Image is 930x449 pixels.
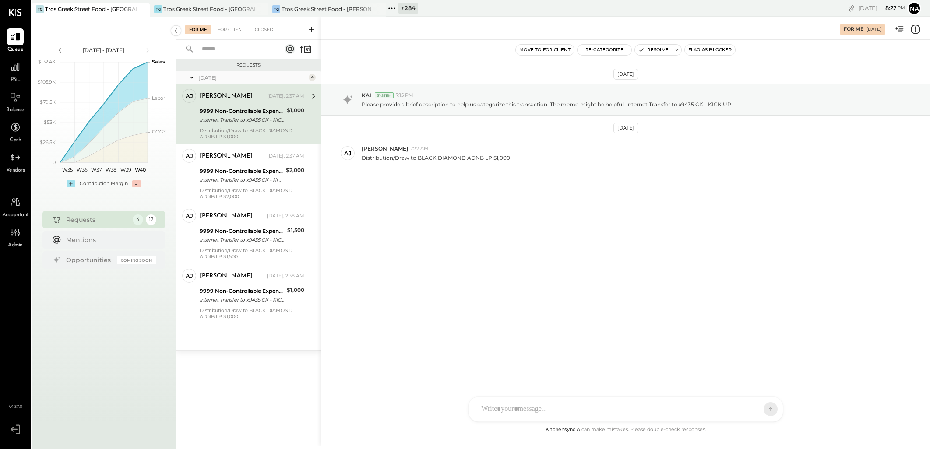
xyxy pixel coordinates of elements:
[200,212,253,221] div: [PERSON_NAME]
[38,79,56,85] text: $105.9K
[80,180,128,187] div: Contribution Margin
[67,46,141,54] div: [DATE] - [DATE]
[250,25,278,34] div: Closed
[53,159,56,165] text: 0
[578,45,632,55] button: Re-Categorize
[200,307,304,319] div: Distribution/Draw to BLACK DIAMOND ADNB LP $1,000
[200,127,304,140] div: Distribution/Draw to BLACK DIAMOND ADNB LP $1,000
[180,62,316,68] div: Requests
[362,101,731,108] p: Please provide a brief description to help us categorize this transaction. The memo might be help...
[867,26,881,32] div: [DATE]
[0,224,30,249] a: Admin
[375,92,394,98] div: System
[272,5,280,13] div: TG
[36,5,44,13] div: TG
[200,116,284,124] div: Internet Transfer to x9435 CK - KICK UP
[635,45,672,55] button: Resolve
[0,59,30,84] a: P&L
[344,149,352,158] div: AJ
[200,187,304,200] div: Distribution/Draw to BLACK DIAMOND ADNB LP $2,000
[267,153,304,160] div: [DATE], 2:37 AM
[185,25,211,34] div: For Me
[76,167,87,173] text: W36
[8,242,23,249] span: Admin
[267,213,304,220] div: [DATE], 2:38 AM
[287,226,304,235] div: $1,500
[152,59,165,65] text: Sales
[362,91,371,99] span: KAI
[186,152,193,160] div: AJ
[398,3,418,14] div: + 284
[2,211,29,219] span: Accountant
[106,167,116,173] text: W38
[0,194,30,219] a: Accountant
[186,272,193,280] div: AJ
[133,214,143,225] div: 4
[0,28,30,54] a: Queue
[844,26,863,33] div: For Me
[200,175,283,184] div: Internet Transfer to x9435 CK - KICK UP
[309,74,316,81] div: 4
[154,5,162,13] div: TG
[613,69,638,80] div: [DATE]
[120,167,131,173] text: W39
[66,256,113,264] div: Opportunities
[11,76,21,84] span: P&L
[40,99,56,105] text: $79.5K
[516,45,574,55] button: Move to for client
[67,180,75,187] div: +
[0,89,30,114] a: Balance
[117,256,156,264] div: Coming Soon
[200,227,285,235] div: 9999 Non-Controllable Expenses:Other Income and Expenses:To Be Classified P&L
[146,214,156,225] div: 17
[200,247,304,260] div: Distribution/Draw to BLACK DIAMOND ADNB LP $1,500
[286,166,304,175] div: $2,000
[163,5,255,13] div: Tros Greek Street Food - [GEOGRAPHIC_DATA]
[200,92,253,101] div: [PERSON_NAME]
[6,167,25,175] span: Vendors
[362,154,510,161] p: Distribution/Draw to BLACK DIAMOND ADNB LP $1,000
[186,212,193,220] div: AJ
[186,92,193,100] div: AJ
[6,106,25,114] span: Balance
[0,149,30,175] a: Vendors
[40,139,56,145] text: $26.5K
[282,5,373,13] div: Tros Greek Street Food - [PERSON_NAME]
[132,180,141,187] div: -
[66,235,152,244] div: Mentions
[62,167,72,173] text: W35
[685,45,735,55] button: Flag as Blocker
[152,129,166,135] text: COGS
[134,167,145,173] text: W40
[200,272,253,281] div: [PERSON_NAME]
[396,92,413,99] span: 7:15 PM
[200,167,283,175] div: 9999 Non-Controllable Expenses:Other Income and Expenses:To Be Classified P&L
[7,46,24,54] span: Queue
[200,107,284,116] div: 9999 Non-Controllable Expenses:Other Income and Expenses:To Be Classified P&L
[152,95,165,101] text: Labor
[287,106,304,115] div: $1,000
[200,235,285,244] div: Internet Transfer to x9435 CK - KICK UP
[847,4,856,13] div: copy link
[10,137,21,144] span: Cash
[858,4,905,12] div: [DATE]
[198,74,306,81] div: [DATE]
[907,1,921,15] button: Na
[44,119,56,125] text: $53K
[200,287,284,295] div: 9999 Non-Controllable Expenses:Other Income and Expenses:To Be Classified P&L
[362,145,408,152] span: [PERSON_NAME]
[38,59,56,65] text: $132.4K
[91,167,102,173] text: W37
[287,286,304,295] div: $1,000
[613,123,638,133] div: [DATE]
[410,145,429,152] span: 2:37 AM
[45,5,137,13] div: Tros Greek Street Food - [GEOGRAPHIC_DATA]
[0,119,30,144] a: Cash
[267,93,304,100] div: [DATE], 2:37 AM
[200,152,253,161] div: [PERSON_NAME]
[213,25,249,34] div: For Client
[200,295,284,304] div: Internet Transfer to x9435 CK - KICK UP
[267,273,304,280] div: [DATE], 2:38 AM
[66,215,128,224] div: Requests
